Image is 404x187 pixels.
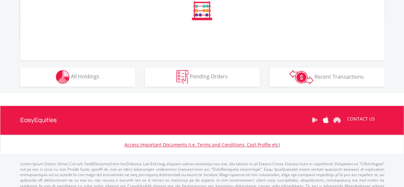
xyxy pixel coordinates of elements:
a: Huawei [332,110,343,130]
img: pending_instructions-wht.png [176,70,188,84]
a: Apple [320,110,332,130]
span: Pending Orders [190,73,228,80]
span: All Holdings [71,73,99,80]
a: EasyEquities [20,106,57,135]
button: Recent Transactions [269,67,384,87]
img: holdings-wht.png [56,70,70,84]
a: Google Play [309,110,320,130]
button: All Holdings [20,67,135,87]
span: Recent Transactions [315,73,364,80]
button: Pending Orders [145,67,260,87]
img: transactions-zar-wht.png [289,70,313,84]
a: CONTACT US [343,110,379,128]
a: Access Important Documents (i.e. Terms and Conditions, Cost Profile etc) [125,142,280,148]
